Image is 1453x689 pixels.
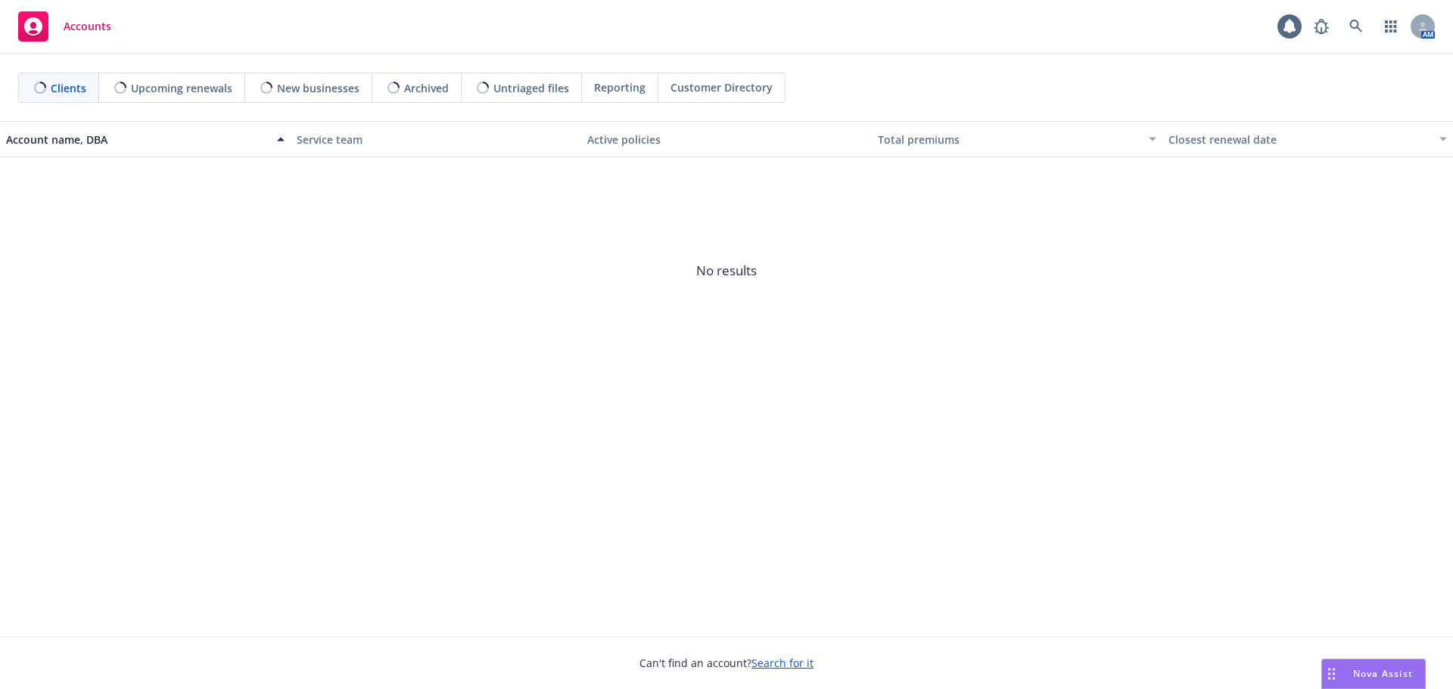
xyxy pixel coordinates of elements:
span: Reporting [594,79,646,95]
span: Archived [404,80,449,96]
span: Accounts [64,20,111,33]
div: Account name, DBA [6,132,268,147]
button: Total premiums [872,121,1162,157]
a: Report a Bug [1306,11,1336,42]
div: Total premiums [878,132,1140,147]
div: Active policies [587,132,866,147]
button: Nova Assist [1321,659,1426,689]
span: Untriaged files [493,80,569,96]
span: Upcoming renewals [131,80,232,96]
button: Service team [291,121,581,157]
span: New businesses [277,80,359,96]
a: Accounts [12,5,117,48]
span: Can't find an account? [639,655,814,671]
a: Search for it [751,656,814,670]
div: Drag to move [1322,660,1341,688]
span: Customer Directory [670,79,773,95]
span: Nova Assist [1353,667,1413,680]
button: Active policies [581,121,872,157]
div: Closest renewal date [1168,132,1430,147]
a: Search [1341,11,1371,42]
a: Switch app [1376,11,1406,42]
span: Clients [51,80,86,96]
button: Closest renewal date [1162,121,1453,157]
div: Service team [297,132,575,147]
